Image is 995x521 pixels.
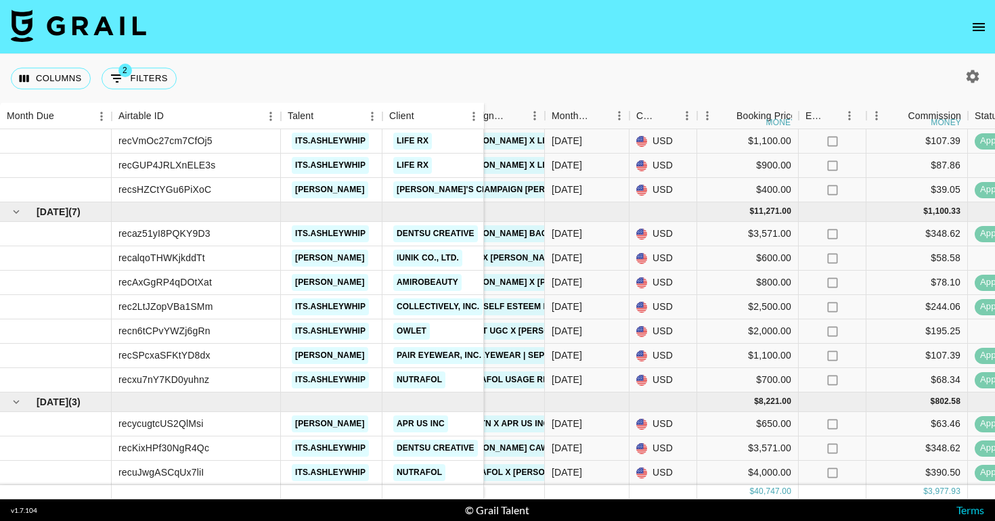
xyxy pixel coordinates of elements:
div: $400.00 [697,178,799,202]
div: Talent [288,103,313,129]
div: Aug '25 [552,348,582,362]
div: $ [749,206,754,217]
button: Menu [91,106,112,127]
div: $390.50 [866,461,968,485]
a: Pair Eyewear | September [454,347,583,364]
div: $63.46 [866,412,968,436]
div: USD [629,222,697,246]
div: USD [629,344,697,368]
a: [PERSON_NAME] [292,415,368,432]
a: its.ashleywhip [292,298,369,315]
div: recGUP4JRLXnELE3s [118,158,215,172]
div: $600.00 [697,246,799,271]
div: USD [629,246,697,271]
a: [PERSON_NAME]'s Choice [393,181,512,198]
a: [PERSON_NAME] [292,274,368,291]
a: Owlet [393,323,430,340]
div: $1,100.00 [697,129,799,154]
a: [PERSON_NAME] CAW [454,440,552,457]
div: Aug '25 [552,324,582,338]
a: APR US INC [393,415,448,432]
span: 2 [118,64,132,77]
div: $ [749,486,754,497]
a: Owlet UGC x [PERSON_NAME] [454,323,591,340]
div: USD [629,368,697,392]
a: Dentsu Creative [393,440,478,457]
button: Menu [261,106,281,127]
button: Sort [414,107,433,126]
button: Sort [164,107,183,126]
div: USD [629,319,697,344]
div: Campaign (Type) [443,103,545,129]
div: $ [923,206,928,217]
div: recKixHPf30NgR4Qc [118,441,209,455]
div: recAxGgRP4qDOtXat [118,275,212,289]
button: Menu [866,106,887,126]
a: [PERSON_NAME] [292,347,368,364]
div: Jul '25 [552,158,582,172]
div: $ [754,396,759,407]
div: $700.00 [697,368,799,392]
div: Currency [636,103,658,129]
div: Month Due [7,103,54,129]
div: $244.06 [866,295,968,319]
div: Aug '25 [552,300,582,313]
a: its.ashleywhip [292,157,369,174]
div: $2,500.00 [697,295,799,319]
div: $87.86 [866,154,968,178]
div: Talent [281,103,382,129]
div: Currency [629,103,697,129]
div: money [766,118,797,127]
button: Sort [889,106,908,125]
div: $348.62 [866,436,968,461]
div: recn6tCPvYWZj6gRn [118,324,211,338]
button: Sort [590,106,609,125]
div: $900.00 [697,154,799,178]
button: hide children [7,392,26,411]
button: Sort [313,107,332,126]
div: rec2LtJZopVBa1SMm [118,300,213,313]
div: USD [629,129,697,154]
div: Airtable ID [112,103,281,129]
span: ( 7 ) [68,205,81,219]
a: Nutrafol [393,371,445,388]
button: Sort [658,106,677,125]
a: its.ashleywhip [292,323,369,340]
div: USD [629,461,697,485]
div: $3,571.00 [697,436,799,461]
div: $3,571.00 [697,222,799,246]
button: Menu [697,106,717,126]
div: $2,000.00 [697,319,799,344]
span: [DATE] [37,395,68,409]
a: Terms [956,503,984,516]
a: Collectively, Inc. [393,298,483,315]
button: hide children [7,202,26,221]
div: Month Due [545,103,629,129]
div: recsHZCtYGu6PiXoC [118,183,211,196]
span: [DATE] [37,205,68,219]
div: $78.10 [866,271,968,295]
div: Booking Price [736,103,796,129]
div: 40,747.00 [754,486,791,497]
div: Airtable ID [118,103,164,129]
div: Expenses: Remove Commission? [805,103,824,129]
div: Aug '25 [552,373,582,386]
div: $348.62 [866,222,968,246]
div: $800.00 [697,271,799,295]
a: its.ashleywhip [292,133,369,150]
div: $58.58 [866,246,968,271]
div: $4,000.00 [697,461,799,485]
div: 8,221.00 [759,396,791,407]
button: Show filters [102,68,177,89]
button: Sort [717,106,736,125]
div: USD [629,178,697,202]
button: Menu [609,106,629,126]
a: Life RX [393,133,432,150]
div: Aug '25 [552,227,582,240]
a: amirobeauty [393,274,462,291]
a: Nutrafol [393,464,445,481]
button: Sort [54,107,73,126]
span: ( 3 ) [68,395,81,409]
div: Client [389,103,414,129]
a: its.ashleywhip [292,371,369,388]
